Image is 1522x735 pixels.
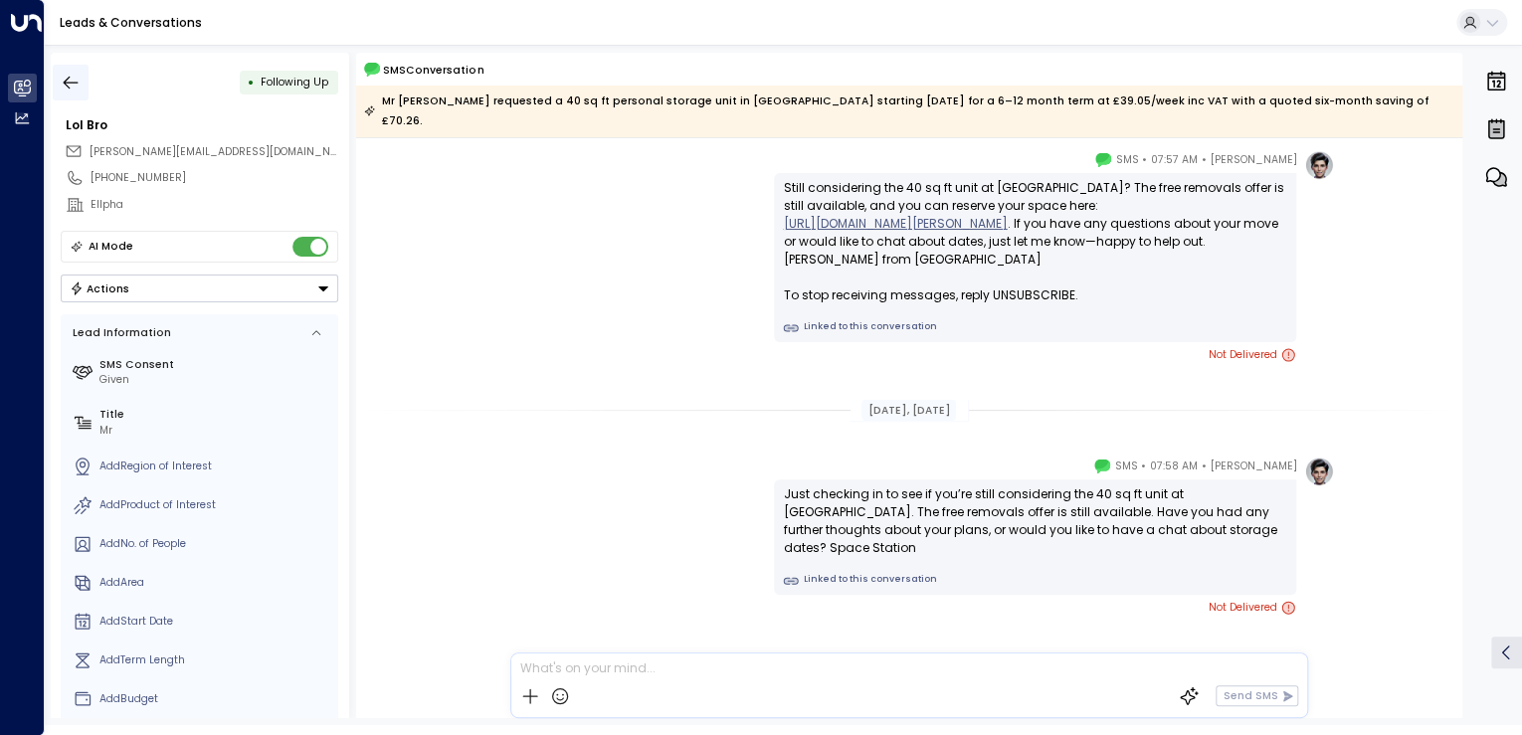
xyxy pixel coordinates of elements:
span: [PERSON_NAME] [1210,457,1296,476]
span: SMS Conversation [383,62,483,79]
div: AI Mode [89,237,133,257]
div: [DATE], [DATE] [861,400,956,422]
div: Still considering the 40 sq ft unit at [GEOGRAPHIC_DATA]? The free removals offer is still availa... [783,179,1287,304]
div: AddArea [99,575,332,591]
div: AddBudget [99,691,332,707]
span: SMS [1114,457,1137,476]
div: Lead Information [68,325,171,341]
button: Actions [61,275,338,302]
div: Button group with a nested menu [61,275,338,302]
a: [URL][DOMAIN_NAME][PERSON_NAME] [783,215,1007,233]
img: profile-logo.png [1304,457,1334,486]
span: Not Delivered [1208,598,1296,618]
span: Not Delivered [1208,345,1296,365]
div: • [248,69,255,95]
span: [PERSON_NAME] [1210,150,1296,170]
div: [PHONE_NUMBER] [91,170,338,186]
span: • [1202,457,1207,476]
div: Mr [99,423,332,439]
div: AddStart Date [99,614,332,630]
label: SMS Consent [99,357,332,373]
span: SMS [1115,150,1138,170]
span: brigitte@ellpha.com [90,144,338,160]
div: AddRegion of Interest [99,459,332,474]
div: Mr [PERSON_NAME] requested a 40 sq ft personal storage unit in [GEOGRAPHIC_DATA] starting [DATE] ... [364,92,1453,131]
div: AddProduct of Interest [99,497,332,513]
span: • [1202,150,1207,170]
div: Just checking in to see if you’re still considering the 40 sq ft unit at [GEOGRAPHIC_DATA]. The f... [783,485,1287,557]
label: Title [99,407,332,423]
span: [PERSON_NAME][EMAIL_ADDRESS][DOMAIN_NAME] [90,144,356,159]
div: Ellpha [91,197,338,213]
span: • [1141,457,1146,476]
div: Given [99,372,332,388]
a: Linked to this conversation [783,573,1287,589]
span: 07:58 AM [1150,457,1198,476]
span: Following Up [261,75,328,90]
a: Leads & Conversations [60,14,202,31]
span: • [1142,150,1147,170]
div: AddTerm Length [99,652,332,668]
a: Linked to this conversation [783,320,1287,336]
span: 07:57 AM [1151,150,1198,170]
div: Lol Bro [66,116,338,134]
img: profile-logo.png [1304,150,1334,180]
div: Actions [70,281,130,295]
div: AddNo. of People [99,536,332,552]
